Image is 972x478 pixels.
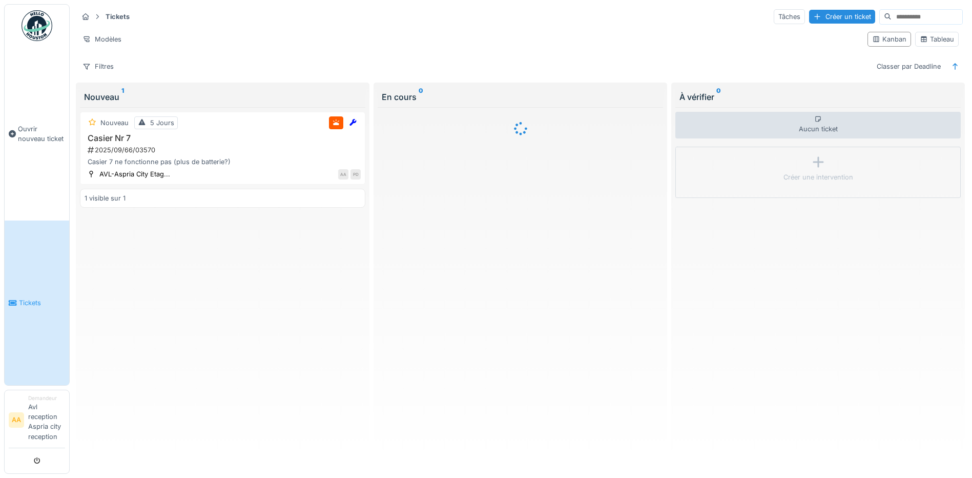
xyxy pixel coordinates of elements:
[78,32,126,47] div: Modèles
[28,394,65,446] li: Avl reception Aspria city reception
[28,394,65,402] div: Demandeur
[99,169,170,179] div: AVL-Aspria City Etag...
[338,169,348,180] div: AA
[774,9,805,24] div: Tâches
[5,47,69,221] a: Ouvrir nouveau ticket
[419,91,423,103] sup: 0
[872,34,906,44] div: Kanban
[716,91,721,103] sup: 0
[675,112,961,138] div: Aucun ticket
[872,59,945,74] div: Classer par Deadline
[920,34,954,44] div: Tableau
[679,91,957,103] div: À vérifier
[350,169,361,180] div: PD
[87,145,361,155] div: 2025/09/66/03570
[19,298,65,308] span: Tickets
[382,91,659,103] div: En cours
[5,221,69,385] a: Tickets
[18,124,65,144] span: Ouvrir nouveau ticket
[783,172,853,182] div: Créer une intervention
[101,12,134,22] strong: Tickets
[85,157,361,167] div: Casier 7 ne fonctionne pas (plus de batterie?)
[809,10,875,24] div: Créer un ticket
[9,412,24,428] li: AA
[121,91,124,103] sup: 1
[85,193,126,203] div: 1 visible sur 1
[22,10,52,41] img: Badge_color-CXgf-gQk.svg
[78,59,118,74] div: Filtres
[100,118,129,128] div: Nouveau
[150,118,174,128] div: 5 Jours
[84,91,361,103] div: Nouveau
[9,394,65,448] a: AA DemandeurAvl reception Aspria city reception
[85,133,361,143] h3: Casier Nr 7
